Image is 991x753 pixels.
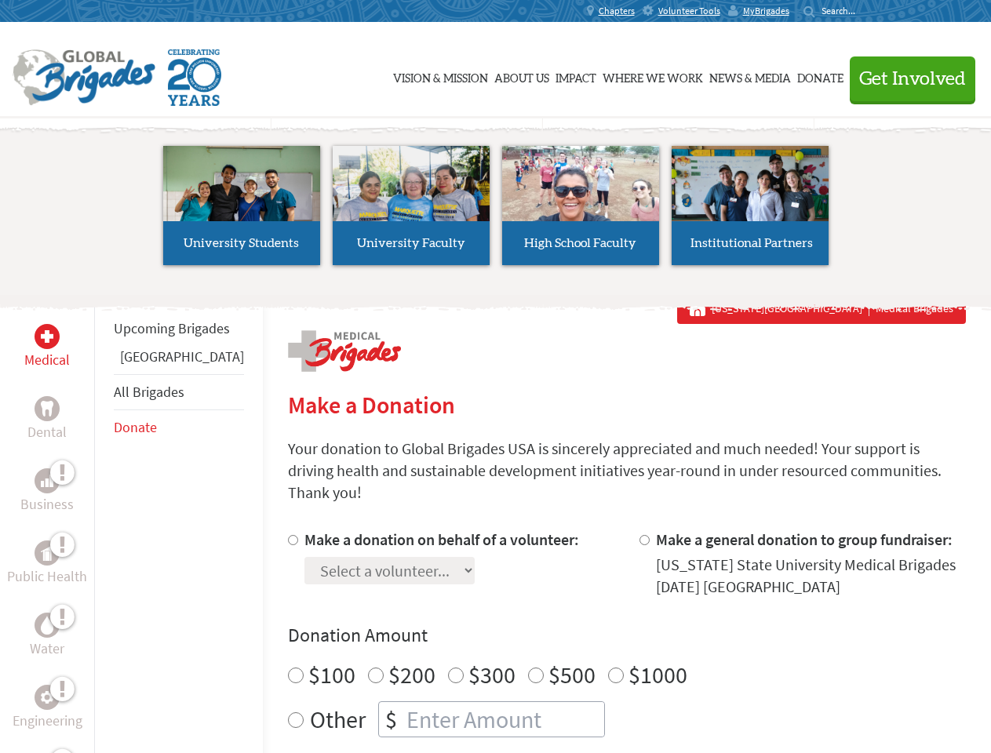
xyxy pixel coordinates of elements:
[288,330,401,372] img: logo-medical.png
[30,638,64,660] p: Water
[35,468,60,493] div: Business
[7,540,87,587] a: Public HealthPublic Health
[304,529,579,549] label: Make a donation on behalf of a volunteer:
[30,613,64,660] a: WaterWater
[114,374,244,410] li: All Brigades
[24,349,70,371] p: Medical
[35,613,60,638] div: Water
[41,545,53,561] img: Public Health
[114,311,244,346] li: Upcoming Brigades
[114,418,157,436] a: Donate
[13,685,82,732] a: EngineeringEngineering
[797,37,843,115] a: Donate
[599,5,635,17] span: Chapters
[35,540,60,566] div: Public Health
[357,237,465,249] span: University Faculty
[27,421,67,443] p: Dental
[743,5,789,17] span: MyBrigades
[494,37,549,115] a: About Us
[672,146,829,250] img: menu_brigades_submenu_4.jpg
[288,391,966,419] h2: Make a Donation
[120,347,244,366] a: [GEOGRAPHIC_DATA]
[656,529,953,549] label: Make a general donation to group fundraiser:
[850,56,975,101] button: Get Involved
[35,396,60,421] div: Dental
[603,37,703,115] a: Where We Work
[333,146,490,265] a: University Faculty
[35,324,60,349] div: Medical
[308,660,355,689] label: $100
[333,146,490,251] img: menu_brigades_submenu_2.jpg
[41,691,53,704] img: Engineering
[288,623,966,648] h4: Donation Amount
[393,37,488,115] a: Vision & Mission
[41,330,53,343] img: Medical
[7,566,87,587] p: Public Health
[27,396,67,443] a: DentalDental
[403,702,604,737] input: Enter Amount
[310,701,366,737] label: Other
[114,319,230,337] a: Upcoming Brigades
[822,5,866,16] input: Search...
[379,702,403,737] div: $
[24,324,70,371] a: MedicalMedical
[468,660,516,689] label: $300
[658,5,720,17] span: Volunteer Tools
[690,237,813,249] span: Institutional Partners
[168,49,221,106] img: Global Brigades Celebrating 20 Years
[709,37,791,115] a: News & Media
[20,493,74,515] p: Business
[163,146,320,250] img: menu_brigades_submenu_1.jpg
[656,554,966,598] div: [US_STATE] State University Medical Brigades [DATE] [GEOGRAPHIC_DATA]
[184,237,299,249] span: University Students
[41,401,53,416] img: Dental
[548,660,596,689] label: $500
[13,49,155,106] img: Global Brigades Logo
[114,346,244,374] li: Guatemala
[288,438,966,504] p: Your donation to Global Brigades USA is sincerely appreciated and much needed! Your support is dr...
[114,410,244,445] li: Donate
[41,475,53,487] img: Business
[859,70,966,89] span: Get Involved
[524,237,636,249] span: High School Faculty
[628,660,687,689] label: $1000
[163,146,320,265] a: University Students
[13,710,82,732] p: Engineering
[556,37,596,115] a: Impact
[41,616,53,634] img: Water
[35,685,60,710] div: Engineering
[388,660,435,689] label: $200
[20,468,74,515] a: BusinessBusiness
[114,383,184,401] a: All Brigades
[502,146,659,265] a: High School Faculty
[672,146,829,265] a: Institutional Partners
[502,146,659,222] img: menu_brigades_submenu_3.jpg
